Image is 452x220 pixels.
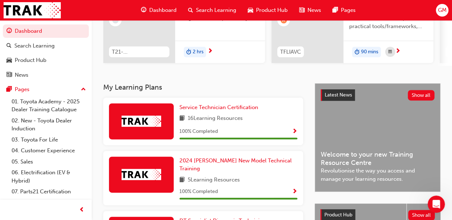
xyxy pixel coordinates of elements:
[15,56,46,64] div: Product Hub
[307,6,321,14] span: News
[321,167,434,183] span: Revolutionise the way you access and manage your learning resources.
[14,42,55,50] div: Search Learning
[182,3,242,18] a: search-iconSearch Learning
[9,167,89,186] a: 06. Electrification (EV & Hybrid)
[179,127,218,136] span: 100 % Completed
[6,41,138,123] div: Trak says…
[188,114,243,123] span: 16 Learning Resources
[5,3,18,17] button: go back
[325,92,352,98] span: Latest News
[113,3,126,17] button: Home
[103,83,303,91] h3: My Learning Plans
[81,85,86,94] span: up-icon
[242,3,293,18] a: car-iconProduct Hub
[327,3,361,18] a: pages-iconPages
[395,48,401,55] span: next-icon
[15,50,26,62] div: Profile image for Trak
[112,48,166,56] span: T21-FOD_HVIS_PREREQ
[6,72,12,78] span: news-icon
[333,6,338,15] span: pages-icon
[3,54,89,67] a: Product Hub
[179,104,258,111] span: Service Technician Certification
[79,206,85,215] span: prev-icon
[324,212,352,218] span: Product Hub
[149,6,177,14] span: Dashboard
[292,187,297,196] button: Show Progress
[408,90,435,100] button: Show all
[292,189,297,195] span: Show Progress
[20,4,32,15] div: Profile image for Trak
[438,6,446,14] span: GM
[3,24,89,38] a: Dashboard
[35,9,72,16] p: Active 45m ago
[126,3,139,16] div: Close
[141,6,146,15] span: guage-icon
[315,83,440,192] a: Latest NewsShow allWelcome to your new Training Resource CentreRevolutionise the way you access a...
[428,196,445,213] iframe: Intercom live chat
[388,48,392,57] span: calendar-icon
[321,89,434,101] a: Latest NewsShow all
[188,176,240,185] span: 5 Learning Resources
[122,116,161,127] img: Trak
[9,145,89,156] a: 04. Customer Experience
[3,83,89,96] button: Pages
[179,176,185,185] span: book-icon
[196,6,236,14] span: Search Learning
[6,86,12,93] span: pages-icon
[207,48,213,55] span: next-icon
[256,6,288,14] span: Product Hub
[20,79,43,85] a: Technical
[179,103,261,112] a: Service Technician Certification
[3,39,89,53] a: Search Learning
[9,96,89,115] a: 01. Toyota Academy - 2025 Dealer Training Catalogue
[135,3,182,18] a: guage-iconDashboard
[6,43,12,49] span: search-icon
[4,2,61,18] img: Trak
[179,114,185,123] span: book-icon
[20,87,81,93] a: Toyota Network Training
[6,57,12,64] span: car-icon
[436,4,448,17] button: GM
[179,188,218,196] span: 100 % Completed
[293,3,327,18] a: news-iconNews
[9,186,89,197] a: 07. Parts21 Certification
[186,48,191,57] span: duration-icon
[188,6,193,15] span: search-icon
[32,53,42,59] span: Trak
[9,134,89,145] a: 03. Toyota For Life
[3,23,89,83] button: DashboardSearch LearningProduct HubNews
[6,28,12,35] span: guage-icon
[248,6,253,15] span: car-icon
[15,85,29,94] div: Pages
[15,71,28,79] div: News
[20,96,92,102] a: Technical Training Calendars
[9,115,89,134] a: 02. New - Toyota Dealer Induction
[292,129,297,135] span: Show Progress
[15,68,129,75] div: Looking for a specific page?
[9,156,89,167] a: 05. Sales
[3,68,89,82] a: News
[9,197,89,208] a: 08. Service
[292,127,297,136] button: Show Progress
[341,6,356,14] span: Pages
[321,151,434,167] span: Welcome to your new Training Resource Centre
[280,48,301,56] span: TFLIAVC
[361,48,378,56] span: 90 mins
[179,157,297,173] a: 2024 [PERSON_NAME] New Model Technical Training
[193,48,204,56] span: 2 hrs
[35,4,47,9] h1: Trak
[122,169,161,180] img: Trak
[299,6,305,15] span: news-icon
[355,48,360,57] span: duration-icon
[179,157,292,172] span: 2024 [PERSON_NAME] New Model Technical Training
